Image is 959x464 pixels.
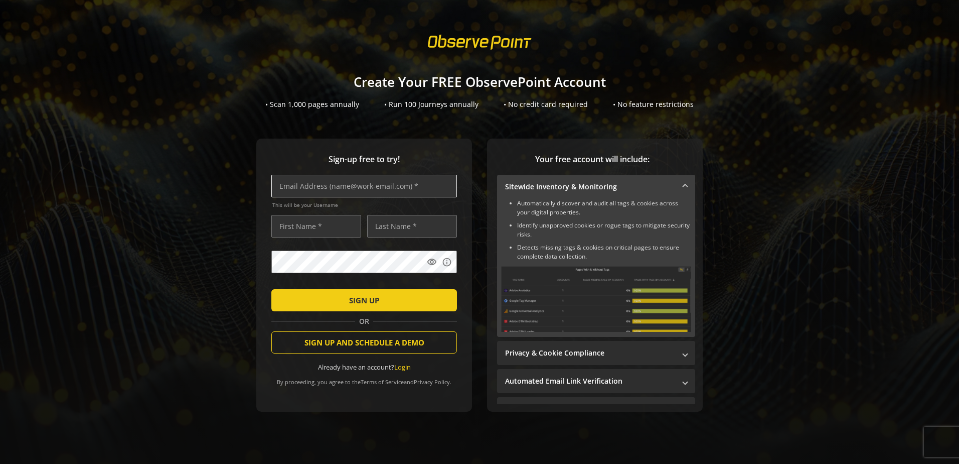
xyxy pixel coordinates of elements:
[304,333,424,352] span: SIGN UP AND SCHEDULE A DEMO
[504,99,588,109] div: • No credit card required
[271,175,457,197] input: Email Address (name@work-email.com) *
[272,201,457,208] span: This will be your Username
[497,154,688,165] span: Your free account will include:
[505,182,675,192] mat-panel-title: Sitewide Inventory & Monitoring
[497,341,695,365] mat-expansion-panel-header: Privacy & Cookie Compliance
[271,289,457,311] button: SIGN UP
[517,221,691,239] li: Identify unapproved cookies or rogue tags to mitigate security risks.
[613,99,694,109] div: • No feature restrictions
[361,378,404,386] a: Terms of Service
[271,372,457,386] div: By proceeding, you agree to the and .
[501,266,691,332] img: Sitewide Inventory & Monitoring
[442,257,452,267] mat-icon: info
[349,291,379,309] span: SIGN UP
[367,215,457,238] input: Last Name *
[497,397,695,421] mat-expansion-panel-header: Performance Monitoring with Web Vitals
[497,175,695,199] mat-expansion-panel-header: Sitewide Inventory & Monitoring
[505,376,675,386] mat-panel-title: Automated Email Link Verification
[414,378,450,386] a: Privacy Policy
[517,243,691,261] li: Detects missing tags & cookies on critical pages to ensure complete data collection.
[271,215,361,238] input: First Name *
[427,257,437,267] mat-icon: visibility
[384,99,478,109] div: • Run 100 Journeys annually
[355,316,373,326] span: OR
[394,363,411,372] a: Login
[517,199,691,217] li: Automatically discover and audit all tags & cookies across your digital properties.
[505,348,675,358] mat-panel-title: Privacy & Cookie Compliance
[271,363,457,372] div: Already have an account?
[497,369,695,393] mat-expansion-panel-header: Automated Email Link Verification
[271,154,457,165] span: Sign-up free to try!
[497,199,695,337] div: Sitewide Inventory & Monitoring
[271,331,457,354] button: SIGN UP AND SCHEDULE A DEMO
[265,99,359,109] div: • Scan 1,000 pages annually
